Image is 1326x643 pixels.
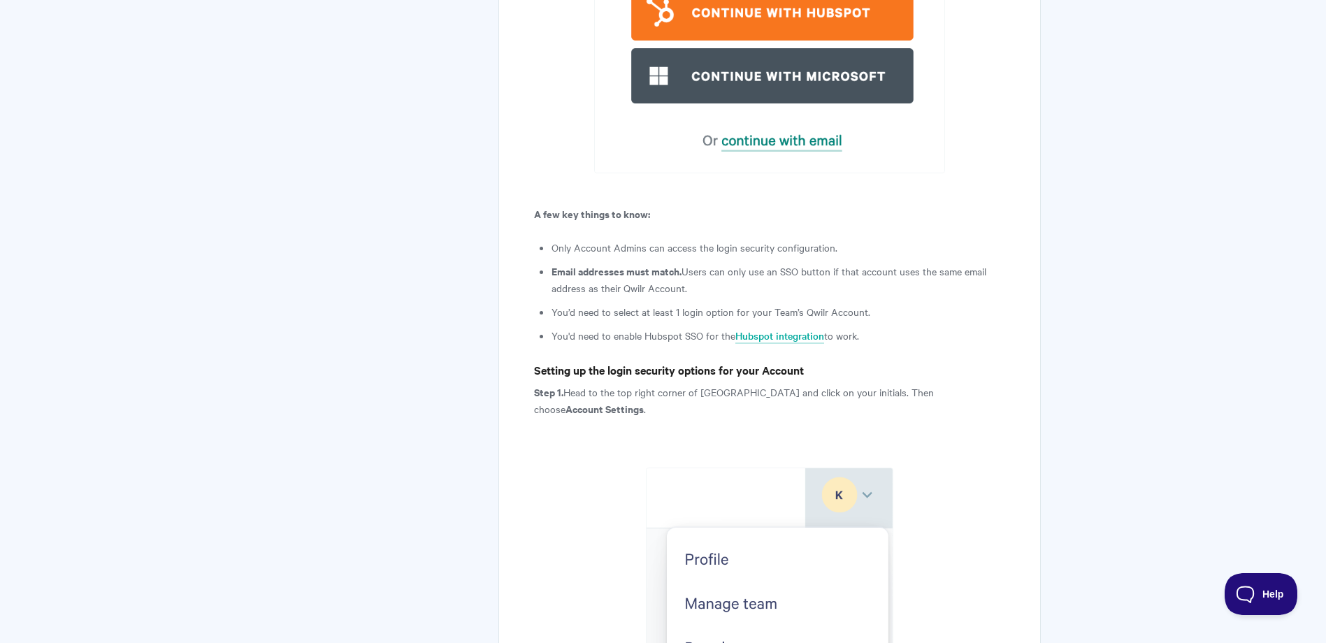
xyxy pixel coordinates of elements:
[552,239,1004,256] li: Only Account Admins can access the login security configuration.
[534,384,1004,417] p: Head to the top right corner of [GEOGRAPHIC_DATA] and click on your initials. Then choose .
[735,328,824,344] a: Hubspot integration
[534,384,563,399] strong: Step 1.
[552,303,1004,320] li: You’d need to select at least 1 login option for your Team’s Qwilr Account.
[565,401,644,416] strong: Account Settings
[552,263,1004,296] li: Users can only use an SSO button if that account uses the same email address as their Qwilr Account.
[534,206,650,221] strong: A few key things to know:
[1225,573,1298,615] iframe: Toggle Customer Support
[552,263,682,278] strong: Email addresses must match.
[534,361,1004,379] h4: Setting up the login security options for your Account
[552,327,1004,344] li: You'd need to enable Hubspot SSO for the to work.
